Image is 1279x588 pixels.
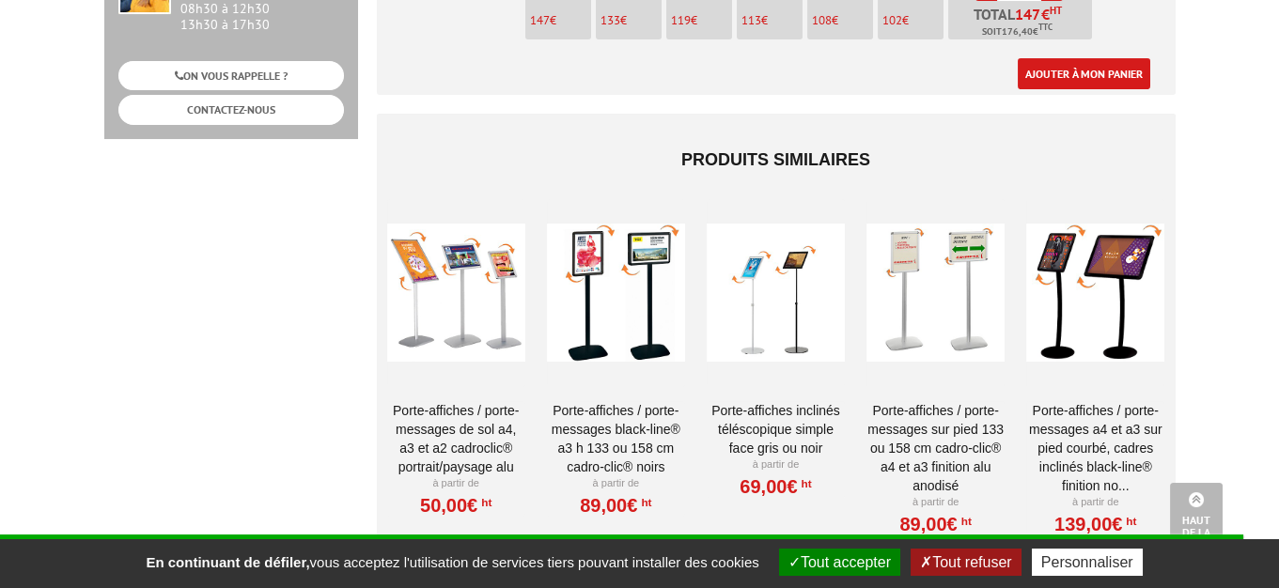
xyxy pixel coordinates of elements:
[1026,495,1164,510] p: À partir de
[741,14,803,27] p: €
[1050,4,1062,17] sup: HT
[1018,58,1150,89] a: Ajouter à mon panier
[741,12,761,28] span: 113
[707,457,845,472] p: À partir de
[798,477,812,490] sup: HT
[1015,7,1041,22] span: 147
[911,549,1021,576] button: Tout refuser
[146,554,309,570] strong: En continuant de défiler,
[547,401,685,476] a: Porte-affiches / Porte-messages Black-Line® A3 H 133 ou 158 cm Cadro-Clic® noirs
[1002,24,1033,39] span: 176,40
[671,12,691,28] span: 119
[1026,401,1164,495] a: Porte-affiches / Porte-messages A4 et A3 sur pied courbé, cadres inclinés Black-Line® finition no...
[958,515,972,528] sup: HT
[1170,483,1223,560] a: Haut de la page
[387,476,525,491] p: À partir de
[740,481,811,492] a: 69,00€HT
[707,401,845,457] a: Porte-affiches inclinés téléscopique simple face gris ou noir
[420,500,491,511] a: 50,00€HT
[601,14,662,27] p: €
[982,24,1053,39] span: Soit €
[671,14,732,27] p: €
[1041,7,1050,22] span: €
[118,61,344,90] a: ON VOUS RAPPELLE ?
[866,495,1005,510] p: À partir de
[1032,549,1143,576] button: Personnaliser (fenêtre modale)
[547,476,685,491] p: À partir de
[637,496,651,509] sup: HT
[953,7,1092,39] p: Total
[882,14,944,27] p: €
[1038,22,1053,32] sup: TTC
[580,500,651,511] a: 89,00€HT
[812,14,873,27] p: €
[1054,518,1136,530] a: 139,00€HT
[387,401,525,476] a: Porte-affiches / Porte-messages de sol A4, A3 et A2 CadroClic® portrait/paysage alu
[601,12,620,28] span: 133
[882,12,902,28] span: 102
[118,95,344,124] a: CONTACTEZ-NOUS
[866,401,1005,495] a: Porte-affiches / Porte-messages sur pied 133 ou 158 cm Cadro-Clic® A4 et A3 finition alu anodisé
[530,14,591,27] p: €
[530,12,550,28] span: 147
[779,549,900,576] button: Tout accepter
[681,150,870,169] span: Produits similaires
[899,518,971,530] a: 89,00€HT
[136,554,768,570] span: vous acceptez l'utilisation de services tiers pouvant installer des cookies
[812,12,832,28] span: 108
[1122,515,1136,528] sup: HT
[477,496,491,509] sup: HT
